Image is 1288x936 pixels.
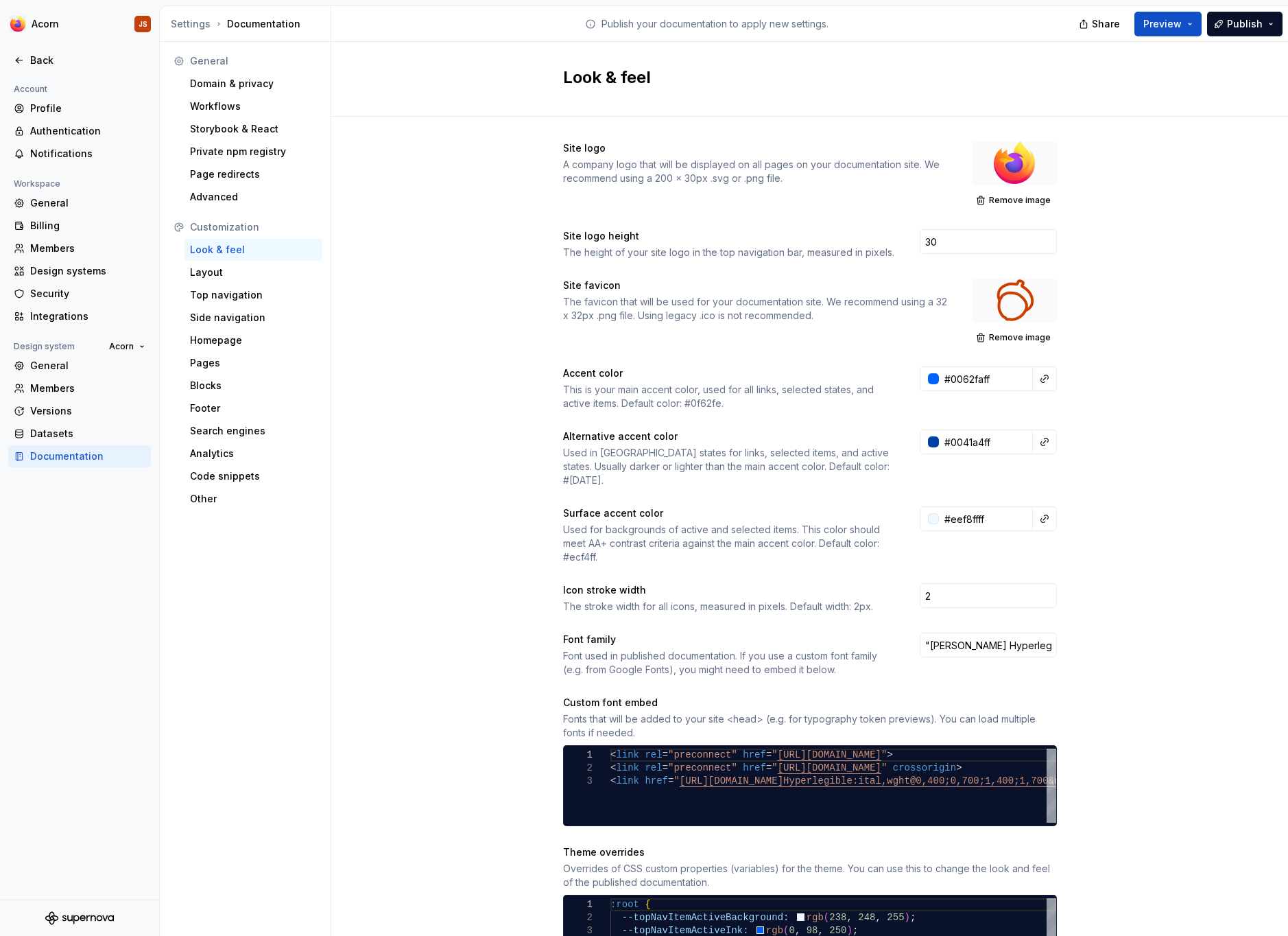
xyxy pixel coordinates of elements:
[190,220,317,234] div: Customization
[190,100,317,113] div: Workflows
[190,288,317,302] div: Top navigation
[184,488,322,510] a: Other
[1143,17,1182,31] span: Preview
[616,749,639,760] span: link
[190,424,317,438] div: Search engines
[610,899,639,910] span: :root
[829,912,846,923] span: 238
[190,122,317,136] div: Storybook & React
[616,775,639,786] span: link
[184,95,322,117] a: Workflows
[3,9,156,39] button: AcornJS
[887,749,892,760] span: >
[30,427,145,441] div: Datasets
[777,749,881,760] span: [URL][DOMAIN_NAME]
[190,447,317,460] div: Analytics
[668,775,673,786] span: =
[1134,12,1202,36] button: Preview
[563,67,1040,89] h2: Look & feel
[610,762,616,773] span: <
[30,359,145,373] div: General
[190,243,317,257] div: Look & feel
[184,307,322,329] a: Side navigation
[789,925,794,936] span: 0
[30,54,145,67] div: Back
[563,158,947,185] div: A company logo that will be displayed on all pages on your documentation site. We recommend using...
[184,239,322,261] a: Look & feel
[765,925,783,936] span: rgb
[564,911,593,924] div: 2
[564,775,593,788] div: 3
[662,749,667,760] span: =
[610,775,616,786] span: <
[645,899,650,910] span: {
[8,355,151,377] a: General
[190,145,317,159] div: Private npm registry
[1092,17,1120,31] span: Share
[30,449,145,463] div: Documentation
[772,749,777,760] span: "
[8,176,66,192] div: Workspace
[743,762,766,773] span: href
[563,862,1057,889] div: Overrides of CSS custom properties (variables) for the theme. You can use this to change the look...
[846,925,852,936] span: )
[8,338,80,355] div: Design system
[668,749,737,760] span: "preconnect"
[171,17,211,31] button: Settings
[190,54,317,68] div: General
[184,186,322,208] a: Advanced
[601,17,828,31] p: Publish your documentation to apply new settings.
[184,420,322,442] a: Search engines
[8,81,53,97] div: Account
[190,167,317,181] div: Page redirects
[920,583,1057,608] input: 2
[989,332,1051,343] span: Remove image
[972,191,1057,210] button: Remove image
[610,749,616,760] span: <
[846,912,852,923] span: ,
[668,762,737,773] span: "preconnect"
[563,246,895,259] div: The height of your site logo in the top navigation bar, measured in pixels.
[939,430,1033,454] input: e.g. #000000
[563,845,1057,859] div: Theme overrides
[939,366,1033,391] input: e.g. #000000
[806,912,823,923] span: rgb
[8,97,151,119] a: Profile
[972,328,1057,347] button: Remove image
[184,465,322,487] a: Code snippets
[190,311,317,325] div: Side navigation
[563,583,895,597] div: Icon stroke width
[184,397,322,419] a: Footer
[8,400,151,422] a: Versions
[563,430,895,443] div: Alternative accent color
[190,492,317,506] div: Other
[989,195,1051,206] span: Remove image
[818,925,823,936] span: ,
[892,762,955,773] span: crossorigin
[190,334,317,347] div: Homepage
[920,633,1057,657] input: Inter, Arial, sans-serif
[184,163,322,185] a: Page redirects
[904,912,909,923] span: )
[645,749,662,760] span: rel
[563,506,895,520] div: Surface accent color
[45,911,114,925] svg: Supernova Logo
[939,506,1033,531] input: e.g. #000000
[30,124,145,138] div: Authentication
[783,775,1071,786] span: Hyperlegible:ital,wght@0,400;0,700;1,400;1,700&dis
[563,141,947,155] div: Site logo
[30,102,145,115] div: Profile
[184,375,322,397] a: Blocks
[190,379,317,393] div: Blocks
[190,401,317,415] div: Footer
[564,762,593,775] div: 2
[8,49,151,71] a: Back
[190,356,317,370] div: Pages
[30,264,145,278] div: Design systems
[184,141,322,163] a: Private npm registry
[30,309,145,323] div: Integrations
[30,219,145,233] div: Billing
[8,377,151,399] a: Members
[190,266,317,279] div: Layout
